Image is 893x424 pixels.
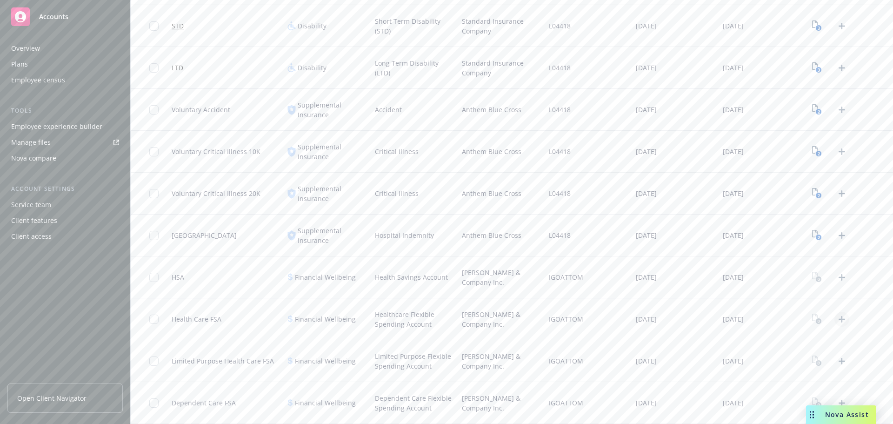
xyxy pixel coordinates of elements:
span: L04418 [549,105,571,114]
div: Employee census [11,73,65,87]
text: 3 [818,67,820,73]
span: [DATE] [723,147,744,156]
input: Toggle Row Selected [149,105,159,114]
span: Short Term Disability (STD) [375,16,454,36]
button: Nova Assist [806,405,876,424]
span: L04418 [549,230,571,240]
text: 2 [818,235,820,241]
span: Standard Insurance Company [462,58,541,78]
a: Upload Plan Documents [834,312,849,327]
div: Tools [7,106,123,115]
span: Supplemental Insurance [298,226,367,245]
div: Overview [11,41,40,56]
span: L04418 [549,188,571,198]
span: Supplemental Insurance [298,100,367,120]
span: Financial Wellbeing [295,272,356,282]
a: Upload Plan Documents [834,61,849,75]
span: [PERSON_NAME] & Company Inc. [462,310,541,329]
text: 3 [818,25,820,31]
a: Upload Plan Documents [834,228,849,243]
span: [DATE] [723,398,744,408]
span: Health Care FSA [172,314,221,324]
span: L04418 [549,63,571,73]
span: Health Savings Account [375,272,448,282]
a: Upload Plan Documents [834,396,849,411]
span: Standard Insurance Company [462,16,541,36]
span: [DATE] [723,63,744,73]
a: Upload Plan Documents [834,144,849,159]
a: Upload Plan Documents [834,270,849,285]
span: [PERSON_NAME] & Company Inc. [462,393,541,413]
a: Overview [7,41,123,56]
input: Toggle Row Selected [149,231,159,240]
span: [GEOGRAPHIC_DATA] [172,230,237,240]
span: [DATE] [723,272,744,282]
input: Toggle Row Selected [149,189,159,198]
a: View Plan Documents [810,61,825,75]
a: View Plan Documents [810,102,825,117]
a: Client access [7,229,123,244]
span: L04418 [549,147,571,156]
a: STD [172,21,184,31]
span: [DATE] [636,105,657,114]
div: Plans [11,57,28,72]
a: Service team [7,197,123,212]
div: Drag to move [806,405,818,424]
a: View Plan Documents [810,186,825,201]
a: Accounts [7,4,123,30]
a: View Plan Documents [810,228,825,243]
span: Financial Wellbeing [295,314,356,324]
span: Open Client Navigator [17,393,87,403]
span: [DATE] [636,147,657,156]
span: [DATE] [636,272,657,282]
span: [DATE] [723,21,744,31]
span: [DATE] [723,105,744,114]
span: HSA [172,272,184,282]
span: [DATE] [723,314,744,324]
input: Toggle Row Selected [149,398,159,408]
text: 2 [818,151,820,157]
span: [DATE] [723,230,744,240]
span: Voluntary Critical Illness 10K [172,147,260,156]
span: [DATE] [723,356,744,366]
span: Voluntary Accident [172,105,230,114]
span: Supplemental Insurance [298,184,367,203]
text: 2 [818,109,820,115]
input: Toggle Row Selected [149,357,159,366]
span: [DATE] [723,188,744,198]
span: Limited Purpose Flexible Spending Account [375,351,454,371]
span: IGOATTOM [549,356,583,366]
span: [DATE] [636,21,657,31]
span: Nova Assist [825,411,869,418]
span: IGOATTOM [549,314,583,324]
span: [PERSON_NAME] & Company Inc. [462,268,541,287]
a: Upload Plan Documents [834,186,849,201]
span: Anthem Blue Cross [462,105,521,114]
span: Anthem Blue Cross [462,230,521,240]
span: [PERSON_NAME] & Company Inc. [462,351,541,371]
span: Long Term Disability (LTD) [375,58,454,78]
span: Financial Wellbeing [295,398,356,408]
span: Hospital Indemnity [375,230,434,240]
span: IGOATTOM [549,272,583,282]
span: [DATE] [636,356,657,366]
span: [DATE] [636,63,657,73]
span: Supplemental Insurance [298,142,367,162]
span: Voluntary Critical Illness 20K [172,188,260,198]
a: View Plan Documents [810,312,825,327]
span: Limited Purpose Health Care FSA [172,356,274,366]
a: View Plan Documents [810,270,825,285]
a: Upload Plan Documents [834,354,849,369]
div: Manage files [11,135,51,150]
a: View Plan Documents [810,144,825,159]
a: Plans [7,57,123,72]
input: Toggle Row Selected [149,147,159,156]
a: View Plan Documents [810,354,825,369]
a: Client features [7,213,123,228]
span: Dependent Care Flexible Spending Account [375,393,454,413]
span: [DATE] [636,398,657,408]
a: View Plan Documents [810,19,825,34]
span: Anthem Blue Cross [462,188,521,198]
div: Client features [11,213,57,228]
div: Client access [11,229,52,244]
